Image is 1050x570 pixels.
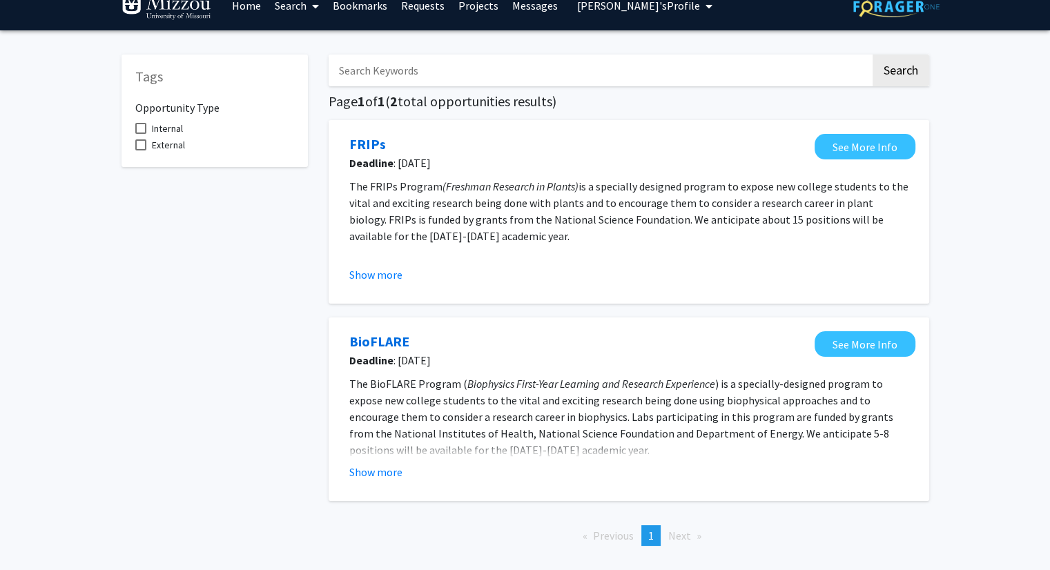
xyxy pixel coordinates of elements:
h5: Page of ( total opportunities results) [329,93,929,110]
b: Deadline [349,353,393,367]
span: Internal [152,120,183,137]
span: The FRIPs Program [349,179,443,193]
span: : [DATE] [349,155,808,171]
em: (Freshman Research in Plants) [443,179,579,193]
a: Opens in a new tab [349,134,386,155]
span: External [152,137,185,153]
span: Previous [593,529,634,542]
span: 1 [648,529,654,542]
em: Biophysics First-Year Learning and Research Experience [467,377,715,391]
a: Opens in a new tab [815,134,915,159]
button: Show more [349,266,402,283]
button: Search [873,55,929,86]
span: 1 [378,92,385,110]
h6: Opportunity Type [135,90,294,115]
span: 2 [390,92,398,110]
span: is a specially designed program to expose new college students to the vital and exciting research... [349,179,908,243]
a: Opens in a new tab [349,331,409,352]
iframe: Chat [10,508,59,560]
input: Search Keywords [329,55,871,86]
span: ) is a specially-designed program to expose new college students to the vital and exciting resear... [349,377,893,457]
span: Next [668,529,691,542]
a: Opens in a new tab [815,331,915,357]
ul: Pagination [329,525,929,546]
button: Show more [349,464,402,480]
h5: Tags [135,68,294,85]
b: Deadline [349,156,393,170]
span: The BioFLARE Program ( [349,377,467,391]
span: : [DATE] [349,352,808,368]
span: 1 [358,92,365,110]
